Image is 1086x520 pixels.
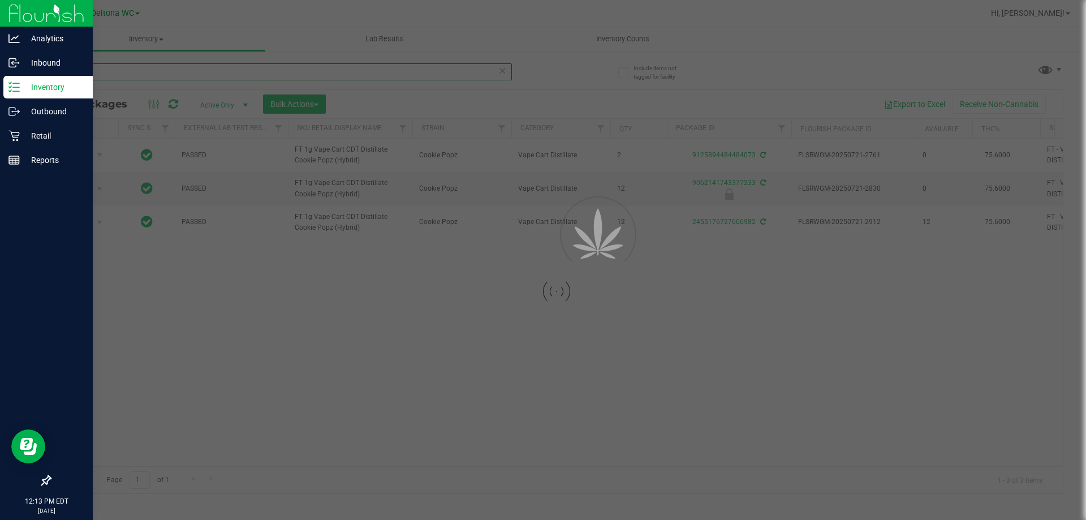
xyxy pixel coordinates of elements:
[8,81,20,93] inline-svg: Inventory
[8,106,20,117] inline-svg: Outbound
[8,130,20,141] inline-svg: Retail
[8,57,20,68] inline-svg: Inbound
[8,154,20,166] inline-svg: Reports
[8,33,20,44] inline-svg: Analytics
[20,32,88,45] p: Analytics
[11,429,45,463] iframe: Resource center
[20,56,88,70] p: Inbound
[20,105,88,118] p: Outbound
[5,506,88,515] p: [DATE]
[5,496,88,506] p: 12:13 PM EDT
[20,153,88,167] p: Reports
[20,129,88,143] p: Retail
[20,80,88,94] p: Inventory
